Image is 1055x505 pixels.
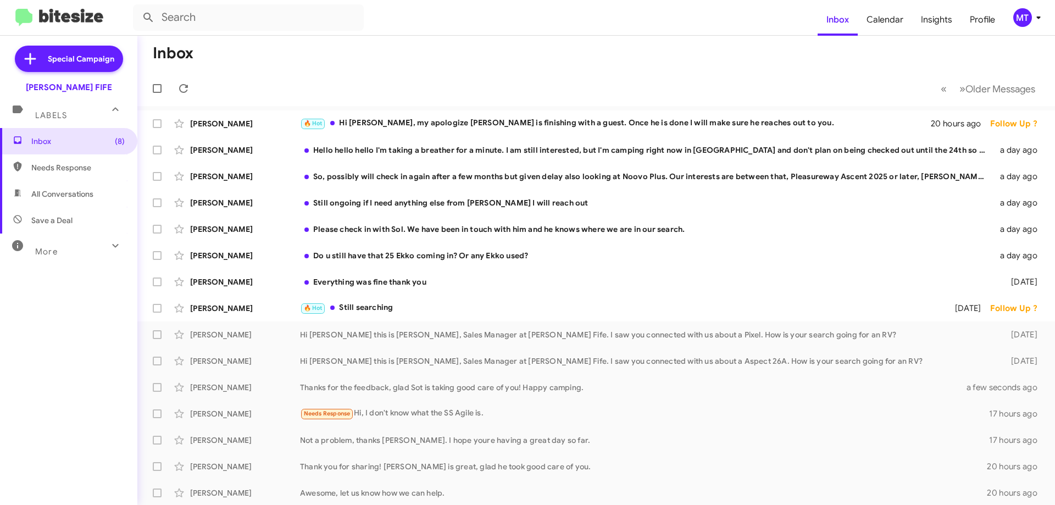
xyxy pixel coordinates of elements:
div: [PERSON_NAME] [190,145,300,156]
div: Follow Up ? [990,303,1046,314]
a: Inbox [818,4,858,36]
div: [PERSON_NAME] [190,487,300,498]
div: 20 hours ago [931,118,990,129]
a: Insights [912,4,961,36]
span: » [959,82,965,96]
a: Profile [961,4,1004,36]
div: [PERSON_NAME] FIFE [26,82,112,93]
h1: Inbox [153,45,193,62]
div: [PERSON_NAME] [190,461,300,472]
div: Still ongoing if I need anything else from [PERSON_NAME] I will reach out [300,197,993,208]
div: [PERSON_NAME] [190,408,300,419]
div: [PERSON_NAME] [190,382,300,393]
span: Inbox [31,136,125,147]
div: [PERSON_NAME] [190,250,300,261]
div: Still searching [300,302,941,314]
div: a day ago [993,145,1046,156]
div: MT [1013,8,1032,27]
div: Hi [PERSON_NAME], my apologize [PERSON_NAME] is finishing with a guest. Once he is done I will ma... [300,117,931,130]
div: Do u still have that 25 Ekko coming in? Or any Ekko used? [300,250,993,261]
span: « [941,82,947,96]
span: 🔥 Hot [304,120,323,127]
div: Follow Up ? [990,118,1046,129]
div: 17 hours ago [989,435,1046,446]
span: Needs Response [31,162,125,173]
div: [PERSON_NAME] [190,118,300,129]
div: a day ago [993,250,1046,261]
div: [PERSON_NAME] [190,224,300,235]
div: [PERSON_NAME] [190,329,300,340]
span: Needs Response [304,410,351,417]
div: [PERSON_NAME] [190,435,300,446]
a: Calendar [858,4,912,36]
button: MT [1004,8,1043,27]
span: More [35,247,58,257]
div: [PERSON_NAME] [190,197,300,208]
div: [PERSON_NAME] [190,276,300,287]
span: 🔥 Hot [304,304,323,312]
nav: Page navigation example [935,77,1042,100]
div: [DATE] [941,303,990,314]
span: Special Campaign [48,53,114,64]
div: Everything was fine thank you [300,276,993,287]
div: a day ago [993,224,1046,235]
span: Older Messages [965,83,1035,95]
div: Hi [PERSON_NAME] this is [PERSON_NAME], Sales Manager at [PERSON_NAME] Fife. I saw you connected ... [300,329,993,340]
span: Labels [35,110,67,120]
div: Thank you for sharing! [PERSON_NAME] is great, glad he took good care of you. [300,461,987,472]
div: a day ago [993,171,1046,182]
div: Hello hello hello I'm taking a breather for a minute. I am still interested, but I'm camping righ... [300,145,993,156]
div: [DATE] [993,356,1046,367]
div: [PERSON_NAME] [190,303,300,314]
input: Search [133,4,364,31]
div: 17 hours ago [989,408,1046,419]
div: a day ago [993,197,1046,208]
div: Thanks for the feedback, glad Sot is taking good care of you! Happy camping. [300,382,980,393]
div: [DATE] [993,276,1046,287]
span: (8) [115,136,125,147]
div: a few seconds ago [980,382,1046,393]
div: 20 hours ago [987,487,1046,498]
span: All Conversations [31,188,93,199]
div: Not a problem, thanks [PERSON_NAME]. I hope youre having a great day so far. [300,435,989,446]
div: [DATE] [993,329,1046,340]
a: Special Campaign [15,46,123,72]
div: 20 hours ago [987,461,1046,472]
button: Previous [934,77,953,100]
div: [PERSON_NAME] [190,171,300,182]
div: [PERSON_NAME] [190,356,300,367]
div: Hi, I don't know what the SS Agile is. [300,407,989,420]
div: Awesome, let us know how we can help. [300,487,987,498]
button: Next [953,77,1042,100]
div: Please check in with Sol. We have been in touch with him and he knows where we are in our search. [300,224,993,235]
div: So, possibly will check in again after a few months but given delay also looking at Noovo Plus. O... [300,171,993,182]
span: Save a Deal [31,215,73,226]
div: Hi [PERSON_NAME] this is [PERSON_NAME], Sales Manager at [PERSON_NAME] Fife. I saw you connected ... [300,356,993,367]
